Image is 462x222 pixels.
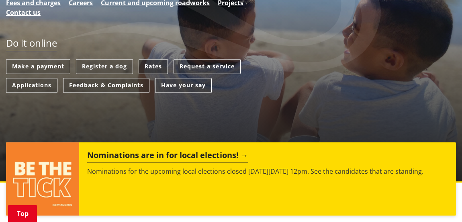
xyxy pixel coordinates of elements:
a: Make a payment [6,59,70,74]
a: Have your say [155,78,212,93]
a: Register a dog [76,59,133,74]
a: Rates [139,59,168,74]
p: Nominations for the upcoming local elections closed [DATE][DATE] 12pm. See the candidates that ar... [87,166,448,176]
a: Feedback & Complaints [63,78,149,93]
h2: Nominations are in for local elections! [87,150,248,162]
a: Contact us [6,8,41,17]
img: ELECTIONS 2025 (15) [6,142,79,216]
iframe: Messenger Launcher [425,188,454,217]
a: Top [8,205,37,222]
a: Nominations are in for local elections! Nominations for the upcoming local elections closed [DATE... [6,142,456,216]
a: Applications [6,78,57,93]
h2: Do it online [6,37,57,51]
a: Request a service [174,59,241,74]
